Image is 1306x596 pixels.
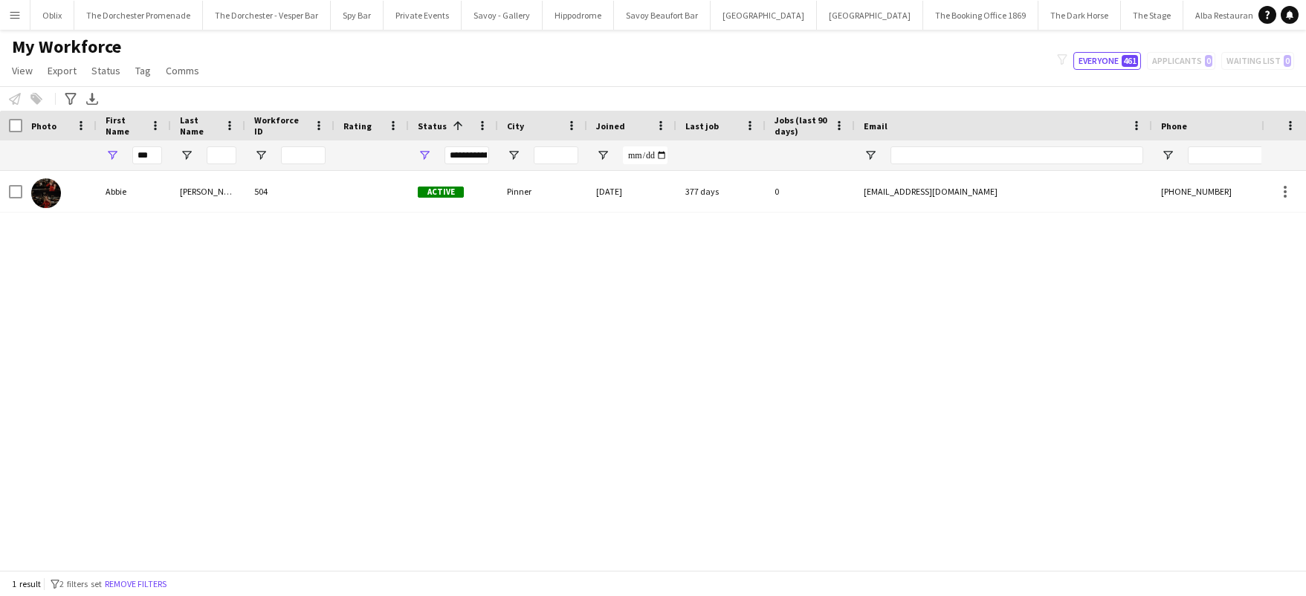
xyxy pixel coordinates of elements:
[817,1,923,30] button: [GEOGRAPHIC_DATA]
[59,578,102,589] span: 2 filters set
[462,1,543,30] button: Savoy - Gallery
[129,61,157,80] a: Tag
[855,171,1152,212] div: [EMAIL_ADDRESS][DOMAIN_NAME]
[74,1,203,30] button: The Dorchester Promenade
[676,171,766,212] div: 377 days
[711,1,817,30] button: [GEOGRAPHIC_DATA]
[132,146,162,164] input: First Name Filter Input
[180,114,219,137] span: Last Name
[1073,52,1141,70] button: Everyone461
[923,1,1038,30] button: The Booking Office 1869
[203,1,331,30] button: The Dorchester - Vesper Bar
[418,120,447,132] span: Status
[6,61,39,80] a: View
[166,64,199,77] span: Comms
[42,61,83,80] a: Export
[543,1,614,30] button: Hippodrome
[864,149,877,162] button: Open Filter Menu
[685,120,719,132] span: Last job
[418,149,431,162] button: Open Filter Menu
[30,1,74,30] button: Oblix
[171,171,245,212] div: [PERSON_NAME]
[890,146,1143,164] input: Email Filter Input
[614,1,711,30] button: Savoy Beaufort Bar
[254,149,268,162] button: Open Filter Menu
[102,576,169,592] button: Remove filters
[12,36,121,58] span: My Workforce
[596,149,610,162] button: Open Filter Menu
[775,114,828,137] span: Jobs (last 90 days)
[1183,1,1269,30] button: Alba Restaurant
[106,114,144,137] span: First Name
[85,61,126,80] a: Status
[864,120,888,132] span: Email
[507,149,520,162] button: Open Filter Menu
[245,171,334,212] div: 504
[343,120,372,132] span: Rating
[596,120,625,132] span: Joined
[48,64,77,77] span: Export
[106,149,119,162] button: Open Filter Menu
[507,120,524,132] span: City
[1038,1,1121,30] button: The Dark Horse
[83,90,101,108] app-action-btn: Export XLSX
[207,146,236,164] input: Last Name Filter Input
[418,187,464,198] span: Active
[498,171,587,212] div: Pinner
[766,171,855,212] div: 0
[384,1,462,30] button: Private Events
[31,178,61,208] img: Abbie James
[281,146,326,164] input: Workforce ID Filter Input
[1161,120,1187,132] span: Phone
[12,64,33,77] span: View
[62,90,80,108] app-action-btn: Advanced filters
[135,64,151,77] span: Tag
[91,64,120,77] span: Status
[623,146,667,164] input: Joined Filter Input
[331,1,384,30] button: Spy Bar
[1161,149,1174,162] button: Open Filter Menu
[254,114,308,137] span: Workforce ID
[587,171,676,212] div: [DATE]
[180,149,193,162] button: Open Filter Menu
[1122,55,1138,67] span: 461
[160,61,205,80] a: Comms
[1121,1,1183,30] button: The Stage
[534,146,578,164] input: City Filter Input
[97,171,171,212] div: Abbie
[31,120,56,132] span: Photo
